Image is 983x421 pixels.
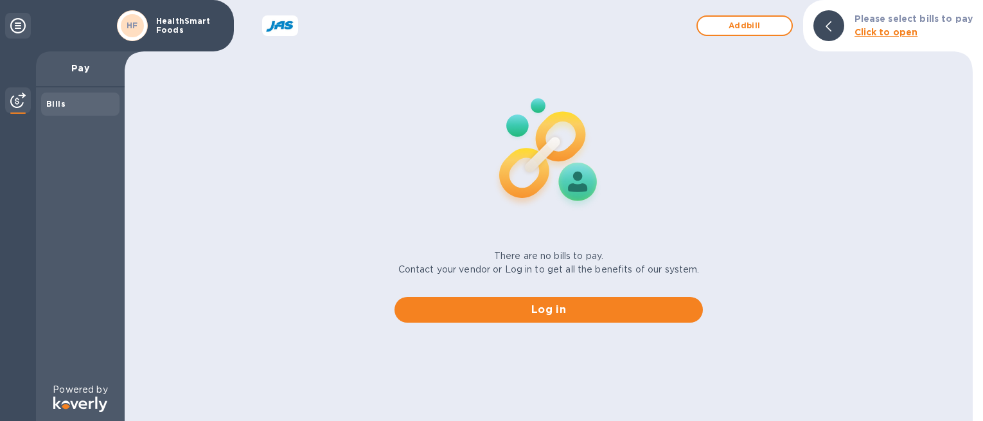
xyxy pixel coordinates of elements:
span: Log in [405,302,693,318]
p: Pay [46,62,114,75]
b: Please select bills to pay [855,13,973,24]
span: Add bill [708,18,781,33]
p: There are no bills to pay. Contact your vendor or Log in to get all the benefits of our system. [398,249,700,276]
img: Logo [53,397,107,412]
p: Powered by [53,383,107,397]
button: Log in [394,297,703,323]
button: Addbill [696,15,793,36]
p: HealthSmart Foods [156,17,220,35]
b: Bills [46,99,66,109]
b: HF [127,21,138,30]
b: Click to open [855,27,918,37]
